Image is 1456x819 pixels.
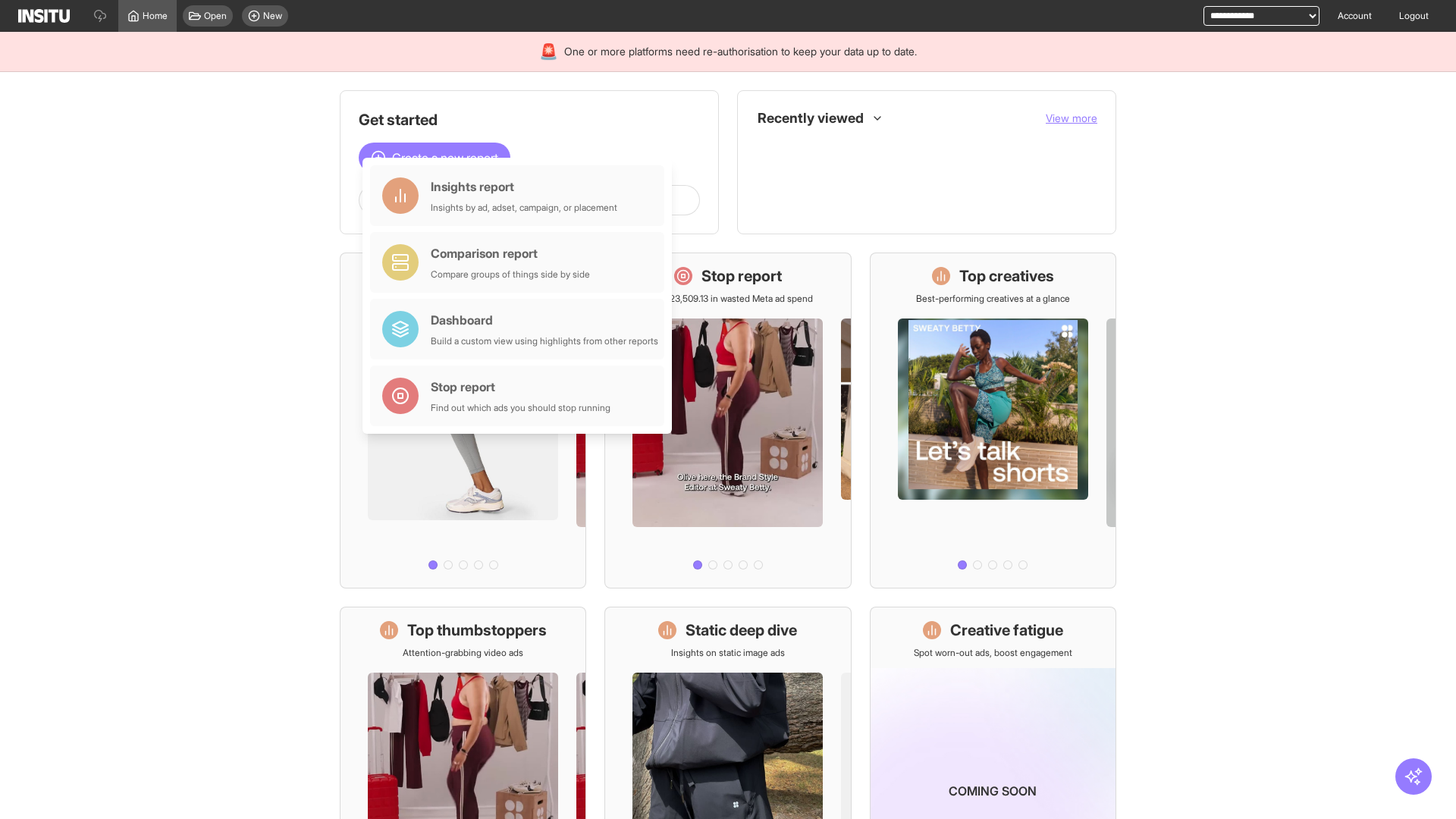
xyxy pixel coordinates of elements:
[359,143,510,173] button: Create a new report
[431,177,617,196] div: Insights report
[359,109,700,130] h1: Get started
[1046,111,1097,126] button: View more
[686,620,797,641] h1: Static deep dive
[431,202,617,214] div: Insights by ad, adset, campaign, or placement
[340,253,586,588] a: What's live nowSee all active ads instantly
[431,378,610,396] div: Stop report
[916,293,1070,305] p: Best-performing creatives at a glance
[701,265,782,287] h1: Stop report
[870,253,1116,588] a: Top creativesBest-performing creatives at a glance
[564,44,917,59] span: One or more platforms need re-authorisation to keep your data up to date.
[431,244,590,262] div: Comparison report
[671,647,785,659] p: Insights on static image ads
[431,402,610,414] div: Find out which ads you should stop running
[642,293,813,305] p: Save £23,509.13 in wasted Meta ad spend
[392,149,498,167] span: Create a new report
[959,265,1054,287] h1: Top creatives
[403,647,523,659] p: Attention-grabbing video ads
[431,311,658,329] div: Dashboard
[431,335,658,347] div: Build a custom view using highlights from other reports
[407,620,547,641] h1: Top thumbstoppers
[539,41,558,62] div: 🚨
[263,10,282,22] span: New
[204,10,227,22] span: Open
[604,253,851,588] a: Stop reportSave £23,509.13 in wasted Meta ad spend
[18,9,70,23] img: Logo
[431,268,590,281] div: Compare groups of things side by side
[143,10,168,22] span: Home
